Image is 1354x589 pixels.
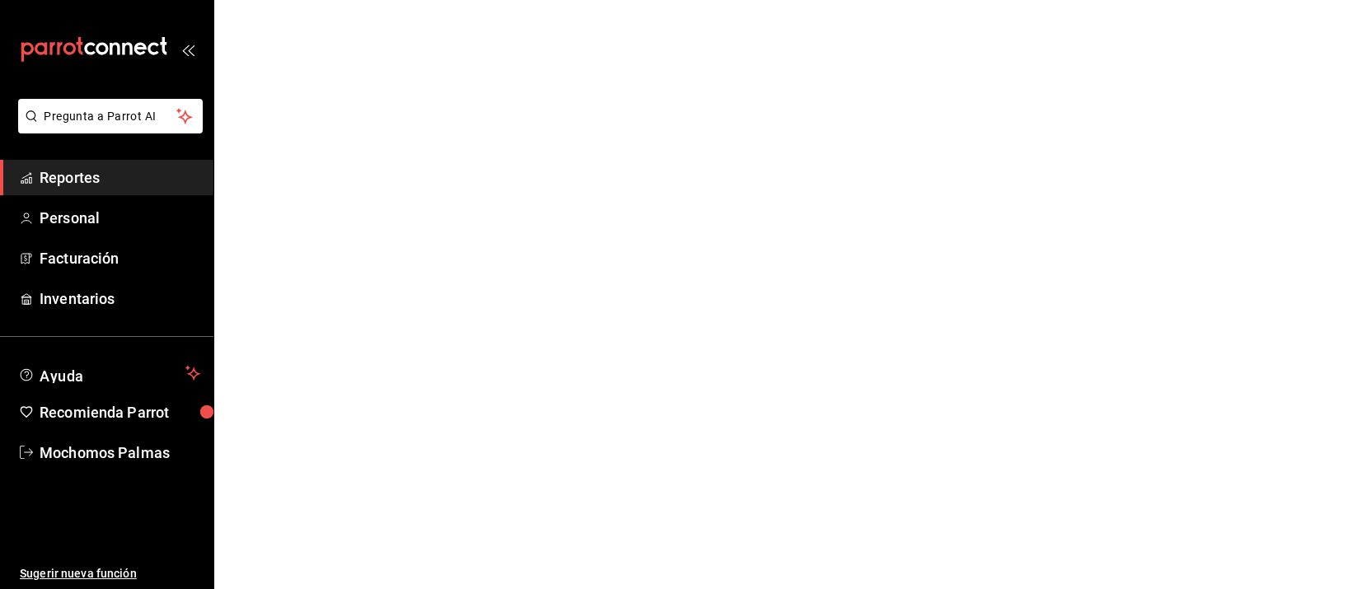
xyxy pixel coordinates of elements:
[40,363,179,383] span: Ayuda
[40,247,200,269] span: Facturación
[181,43,194,56] button: open_drawer_menu
[40,442,200,464] span: Mochomos Palmas
[18,99,203,133] button: Pregunta a Parrot AI
[45,108,177,125] span: Pregunta a Parrot AI
[40,207,200,229] span: Personal
[20,565,200,582] span: Sugerir nueva función
[40,401,200,423] span: Recomienda Parrot
[40,287,200,310] span: Inventarios
[12,119,203,137] a: Pregunta a Parrot AI
[40,166,200,189] span: Reportes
